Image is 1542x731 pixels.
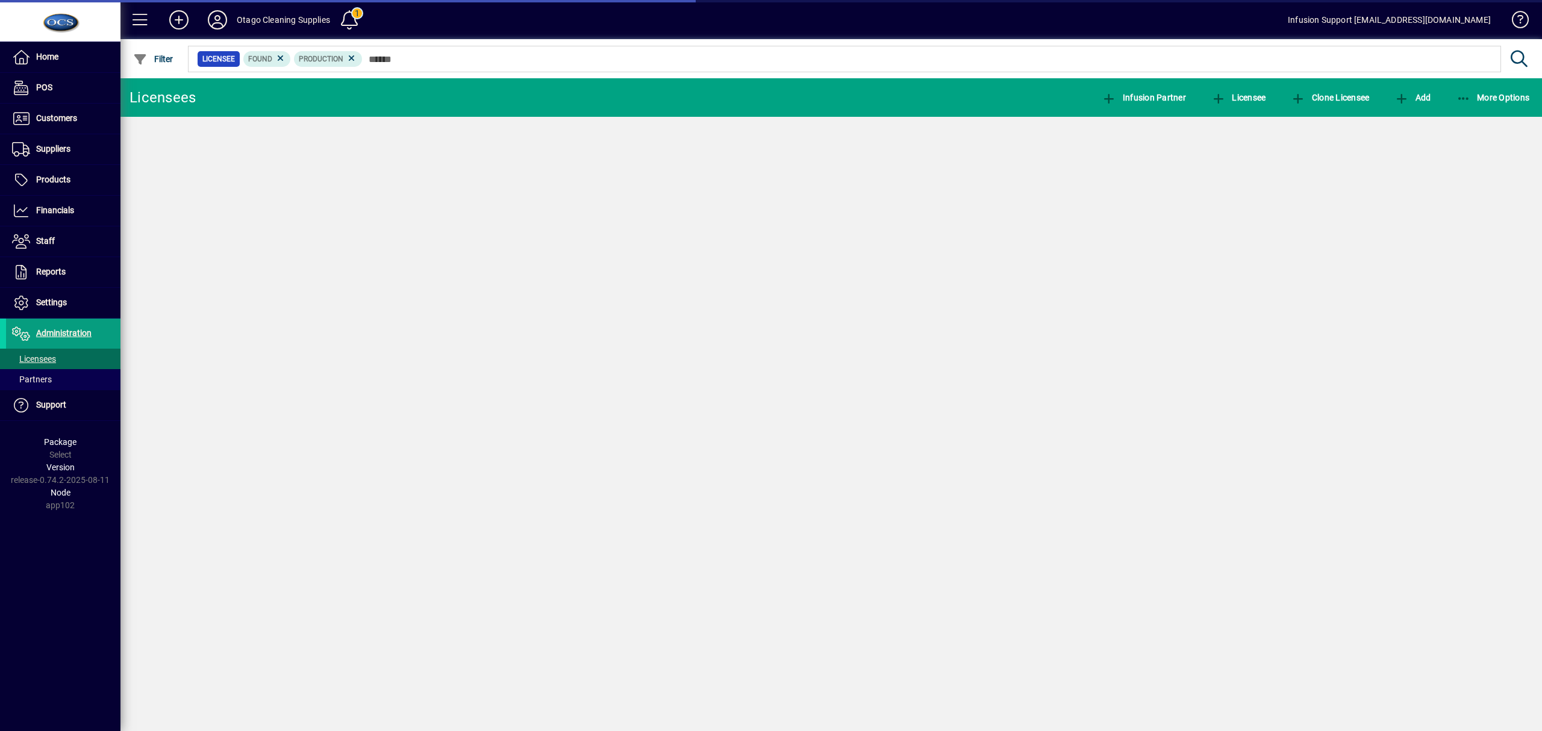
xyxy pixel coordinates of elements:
a: Partners [6,369,120,390]
a: Support [6,390,120,420]
span: Financials [36,205,74,215]
div: Otago Cleaning Supplies [237,10,330,30]
span: Found [248,55,272,63]
a: Settings [6,288,120,318]
span: Reports [36,267,66,276]
a: Home [6,42,120,72]
a: Products [6,165,120,195]
span: Customers [36,113,77,123]
span: POS [36,82,52,92]
button: Clone Licensee [1288,87,1372,108]
span: Infusion Partner [1102,93,1186,102]
mat-chip: License Type: Production [294,51,362,67]
a: POS [6,73,120,103]
div: Infusion Support [EMAIL_ADDRESS][DOMAIN_NAME] [1288,10,1491,30]
button: Licensee [1208,87,1269,108]
a: Licensees [6,349,120,369]
span: Production [299,55,343,63]
button: More Options [1453,87,1533,108]
a: Reports [6,257,120,287]
button: Filter [130,48,176,70]
span: Clone Licensee [1291,93,1369,102]
span: Licensees [12,354,56,364]
div: Licensees [130,88,196,107]
span: Licensee [1211,93,1266,102]
button: Add [160,9,198,31]
button: Add [1391,87,1434,108]
span: Home [36,52,58,61]
mat-chip: Found Status: Found [243,51,291,67]
span: Support [36,400,66,409]
span: Staff [36,236,55,246]
a: Suppliers [6,134,120,164]
span: Filter [133,54,173,64]
a: Customers [6,104,120,134]
span: Add [1394,93,1431,102]
span: Settings [36,297,67,307]
span: Licensee [202,53,235,65]
span: Version [46,462,75,472]
span: Suppliers [36,144,70,154]
button: Profile [198,9,237,31]
span: More Options [1456,93,1530,102]
span: Node [51,488,70,497]
span: Administration [36,328,92,338]
span: Products [36,175,70,184]
a: Financials [6,196,120,226]
span: Partners [12,375,52,384]
button: Infusion Partner [1099,87,1189,108]
a: Staff [6,226,120,257]
span: Package [44,437,76,447]
a: Knowledge Base [1503,2,1527,42]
